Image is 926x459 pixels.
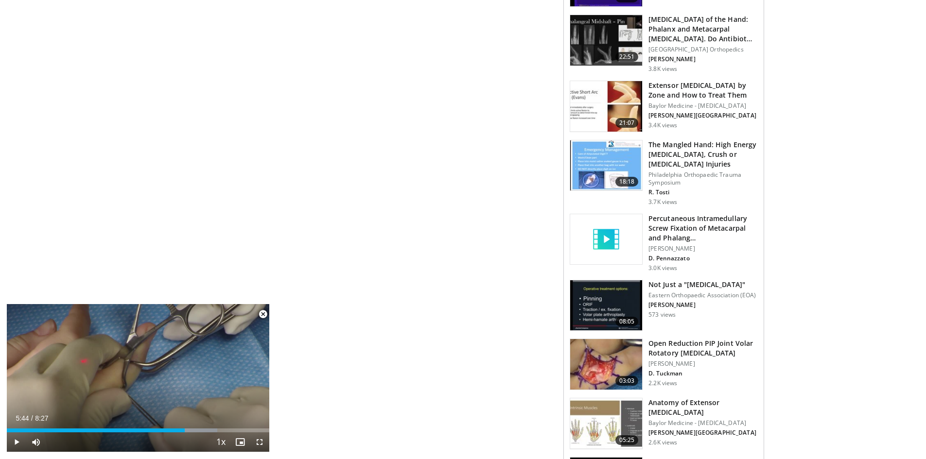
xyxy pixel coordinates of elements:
[615,435,639,445] span: 05:25
[648,398,758,417] h3: Anatomy of Extensor [MEDICAL_DATA]
[648,264,677,272] p: 3.0K views
[648,439,677,446] p: 2.6K views
[648,15,758,44] h3: [MEDICAL_DATA] of the Hand: Phalanx and Metacarpal [MEDICAL_DATA]. Do Antibiot…
[648,55,758,63] p: [PERSON_NAME]
[570,81,642,132] img: b830d77a-08c7-4532-9ad7-c9286699d656.150x105_q85_crop-smart_upscale.jpg
[648,102,758,110] p: Baylor Medicine - [MEDICAL_DATA]
[648,419,758,427] p: Baylor Medicine - [MEDICAL_DATA]
[615,177,639,187] span: 18:18
[7,432,26,452] button: Play
[253,304,273,324] button: Close
[648,280,756,289] h3: Not Just a "[MEDICAL_DATA]"
[648,360,758,368] p: [PERSON_NAME]
[570,280,642,331] img: 69fc5247-1016-4e64-a996-512949176b01.150x105_q85_crop-smart_upscale.jpg
[648,214,758,243] h3: Percutaneous Intramedullary Screw Fixation of Metacarpal and Phalang…
[7,428,269,432] div: Progress Bar
[615,52,639,62] span: 22:51
[570,140,758,206] a: 18:18 The Mangled Hand: High Energy [MEDICAL_DATA], Crush or [MEDICAL_DATA] Injuries Philadelphia...
[570,398,642,449] img: 59faadbc-41b2-4a79-a7f0-555de6d87462.150x105_q85_crop-smart_upscale.jpg
[250,432,269,452] button: Fullscreen
[615,118,639,128] span: 21:07
[648,121,677,129] p: 3.4K views
[648,188,758,196] p: R. Tosti
[35,414,48,422] span: 8:27
[648,171,758,187] p: Philadelphia Orthopaedic Trauma Symposium
[648,65,677,73] p: 3.8K views
[648,311,676,319] p: 573 views
[570,140,642,191] img: 3f93950c-3631-4494-af4d-c15dc7e5571b.150x105_q85_crop-smart_upscale.jpg
[648,379,677,387] p: 2.2K views
[648,198,677,206] p: 3.7K views
[648,255,758,262] p: D. Pennazzato
[230,432,250,452] button: Enable picture-in-picture mode
[648,245,758,253] p: [PERSON_NAME]
[570,280,758,331] a: 08:05 Not Just a "[MEDICAL_DATA]" Eastern Orthopaedic Association (EOA) [PERSON_NAME] 573 views
[26,432,46,452] button: Mute
[570,214,758,272] a: Percutaneous Intramedullary Screw Fixation of Metacarpal and Phalang… [PERSON_NAME] D. Pennazzato...
[615,317,639,326] span: 08:05
[648,140,758,169] h3: The Mangled Hand: High Energy [MEDICAL_DATA], Crush or [MEDICAL_DATA] Injuries
[570,214,642,265] img: video_placeholder_short.svg
[615,376,639,386] span: 03:03
[648,429,758,437] p: [PERSON_NAME][GEOGRAPHIC_DATA]
[570,339,642,390] img: 90f5f4c0-0d86-4a5f-88cc-25be54220450.150x105_q85_crop-smart_upscale.jpg
[648,112,758,119] p: [PERSON_NAME][GEOGRAPHIC_DATA]
[648,291,756,299] p: Eastern Orthopaedic Association (EOA)
[570,15,642,66] img: 88824815-5084-4ca5-a037-95d941b7473f.150x105_q85_crop-smart_upscale.jpg
[648,339,758,358] h3: Open Reduction PIP Joint Volar Rotatory [MEDICAL_DATA]
[570,15,758,73] a: 22:51 [MEDICAL_DATA] of the Hand: Phalanx and Metacarpal [MEDICAL_DATA]. Do Antibiot… [GEOGRAPHIC...
[648,81,758,100] h3: Extensor [MEDICAL_DATA] by Zone and How to Treat Them
[648,46,758,53] p: [GEOGRAPHIC_DATA] Orthopedics
[570,339,758,390] a: 03:03 Open Reduction PIP Joint Volar Rotatory [MEDICAL_DATA] [PERSON_NAME] D. Tuckman 2.2K views
[648,301,756,309] p: [PERSON_NAME]
[31,414,33,422] span: /
[648,370,758,377] p: D. Tuckman
[570,398,758,449] a: 05:25 Anatomy of Extensor [MEDICAL_DATA] Baylor Medicine - [MEDICAL_DATA] [PERSON_NAME][GEOGRAPHI...
[16,414,29,422] span: 5:44
[570,81,758,132] a: 21:07 Extensor [MEDICAL_DATA] by Zone and How to Treat Them Baylor Medicine - [MEDICAL_DATA] [PER...
[7,304,269,452] video-js: Video Player
[211,432,230,452] button: Playback Rate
